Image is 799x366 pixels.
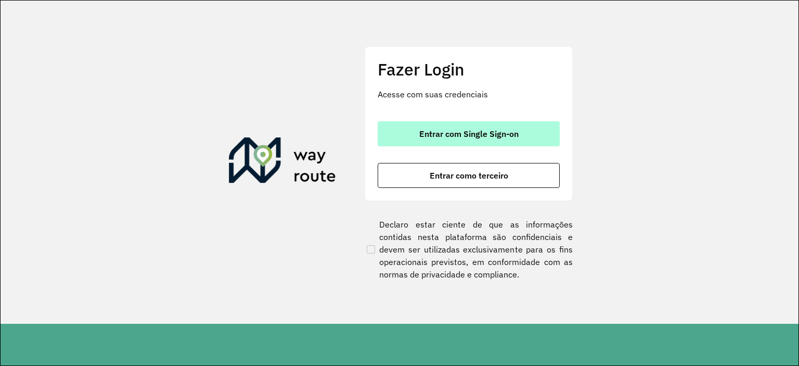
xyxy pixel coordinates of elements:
span: Entrar como terceiro [430,171,508,180]
h2: Fazer Login [378,59,560,79]
span: Entrar com Single Sign-on [419,130,519,138]
img: Roteirizador AmbevTech [229,137,336,187]
button: button [378,121,560,146]
p: Acesse com suas credenciais [378,88,560,100]
label: Declaro estar ciente de que as informações contidas nesta plataforma são confidenciais e devem se... [365,218,573,281]
button: button [378,163,560,188]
